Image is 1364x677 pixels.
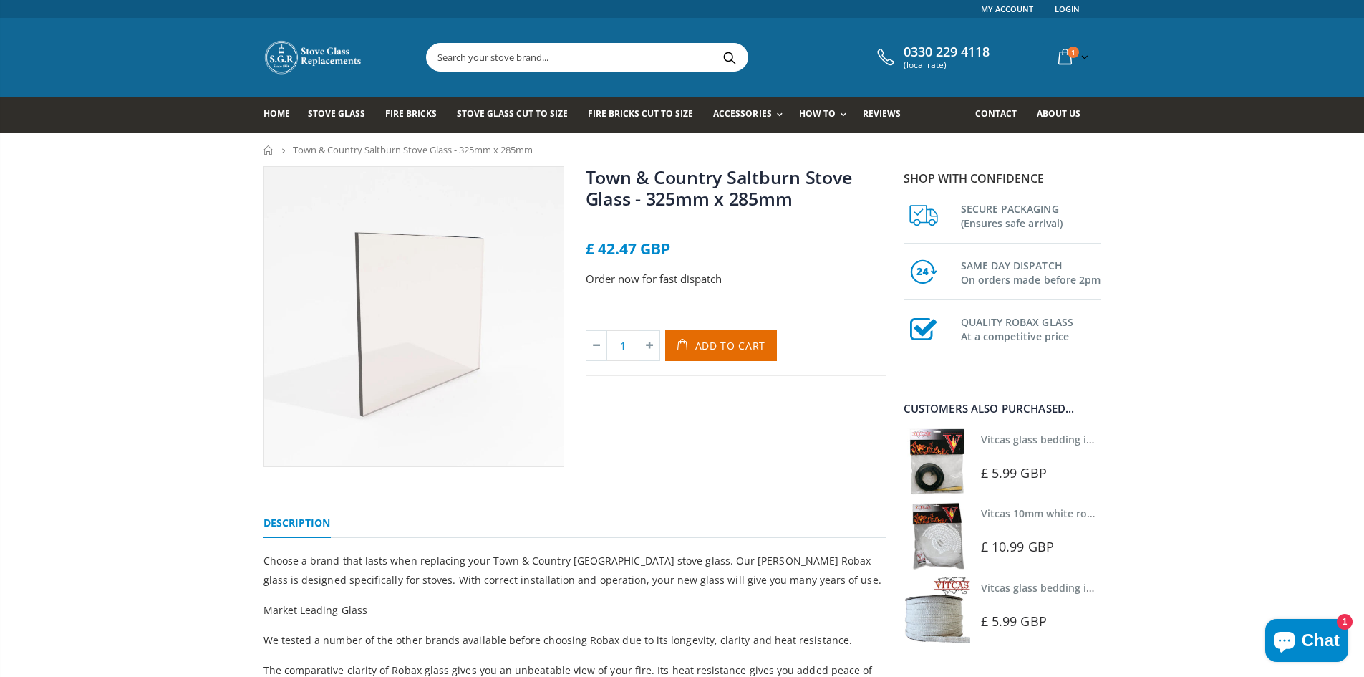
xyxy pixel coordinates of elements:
a: Stove Glass Cut To Size [457,97,579,133]
h3: SECURE PACKAGING (Ensures safe arrival) [961,199,1101,231]
span: We tested a number of the other brands available before choosing Robax due to its longevity, clar... [263,633,852,647]
span: £ 42.47 GBP [586,239,670,259]
img: Vitcas stove glass bedding in tape [904,577,970,643]
span: Reviews [863,107,901,120]
button: Add to Cart [665,330,778,361]
span: Stove Glass [308,107,365,120]
span: Add to Cart [695,339,766,352]
a: Reviews [863,97,911,133]
img: Vitcas white rope, glue and gloves kit 10mm [904,502,970,569]
span: £ 10.99 GBP [981,538,1054,555]
span: £ 5.99 GBP [981,464,1047,481]
span: How To [799,107,836,120]
span: Stove Glass Cut To Size [457,107,568,120]
button: Search [714,44,746,71]
img: Stove Glass Replacement [263,39,364,75]
a: Fire Bricks Cut To Size [588,97,704,133]
span: 0330 229 4118 [904,44,990,60]
a: Home [263,97,301,133]
span: Fire Bricks Cut To Size [588,107,693,120]
a: Contact [975,97,1027,133]
div: Customers also purchased... [904,403,1101,414]
p: Shop with confidence [904,170,1101,187]
a: Vitcas glass bedding in tape - 2mm x 15mm x 2 meters (White) [981,581,1285,595]
span: Fire Bricks [385,107,437,120]
span: About us [1037,107,1080,120]
span: £ 5.99 GBP [981,613,1047,630]
span: Market Leading Glass [263,603,367,617]
span: Choose a brand that lasts when replacing your Town & Country [GEOGRAPHIC_DATA] stove glass. Our [... [263,554,881,587]
a: 1 [1053,43,1091,71]
a: 0330 229 4118 (local rate) [874,44,990,70]
a: Vitcas 10mm white rope kit - includes rope seal and glue! [981,506,1262,520]
span: (local rate) [904,60,990,70]
span: Home [263,107,290,120]
input: Search your stove brand... [427,44,908,71]
span: Accessories [713,107,771,120]
a: Home [263,145,274,155]
span: Town & Country Saltburn Stove Glass - 325mm x 285mm [293,143,533,156]
h3: SAME DAY DISPATCH On orders made before 2pm [961,256,1101,287]
a: Fire Bricks [385,97,448,133]
a: Vitcas glass bedding in tape - 2mm x 10mm x 2 meters [981,433,1248,446]
a: Accessories [713,97,789,133]
a: Description [263,509,331,538]
a: About us [1037,97,1091,133]
img: Vitcas stove glass bedding in tape [904,428,970,495]
span: Contact [975,107,1017,120]
inbox-online-store-chat: Shopify online store chat [1261,619,1353,666]
img: widerectangularstoveglass_89188f12-4973-40c8-bb4c-c136ab1fc1db_800x_crop_center.webp [264,167,564,466]
a: How To [799,97,853,133]
h3: QUALITY ROBAX GLASS At a competitive price [961,312,1101,344]
a: Town & Country Saltburn Stove Glass - 325mm x 285mm [586,165,852,211]
span: 1 [1068,47,1079,58]
p: Order now for fast dispatch [586,271,886,287]
a: Stove Glass [308,97,376,133]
